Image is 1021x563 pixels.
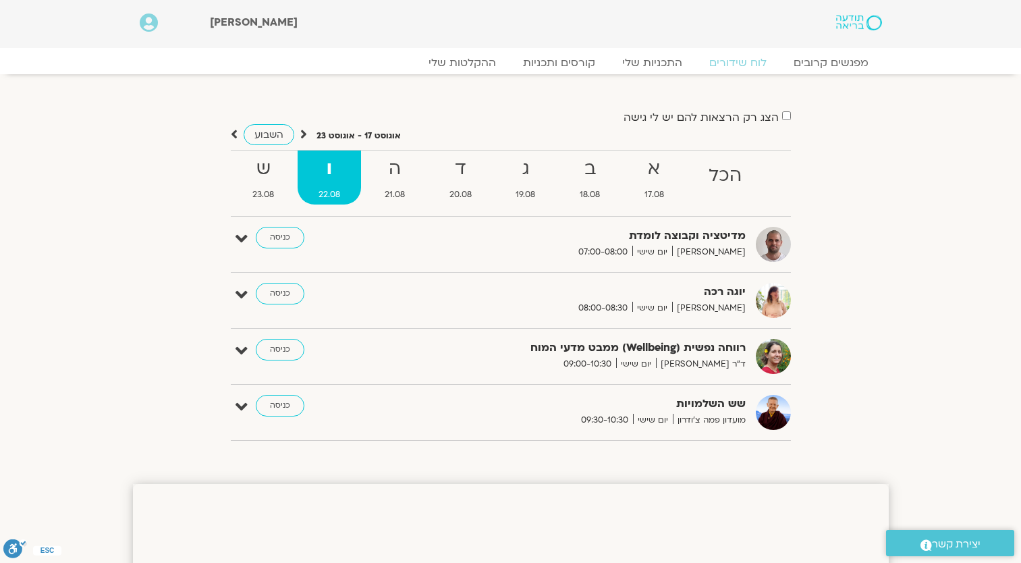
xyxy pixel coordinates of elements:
span: 17.08 [624,188,685,202]
strong: שש השלמויות [415,395,746,413]
a: כניסה [256,227,304,248]
a: ההקלטות שלי [415,56,509,70]
strong: הכל [688,161,763,191]
strong: רווחה נפשית (Wellbeing) ממבט מדעי המוח [415,339,746,357]
span: 20.08 [429,188,493,202]
a: ה21.08 [364,151,426,205]
a: ג19.08 [495,151,557,205]
p: אוגוסט 17 - אוגוסט 23 [316,129,401,143]
strong: ה [364,154,426,184]
a: קורסים ותכניות [509,56,609,70]
span: השבוע [254,128,283,141]
strong: ו [298,154,361,184]
a: כניסה [256,339,304,360]
strong: ב [559,154,621,184]
span: 07:00-08:00 [574,245,632,259]
span: 23.08 [232,188,296,202]
strong: מדיטציה וקבוצה לומדת [415,227,746,245]
a: כניסה [256,395,304,417]
a: התכניות שלי [609,56,696,70]
span: יום שישי [632,245,672,259]
a: א17.08 [624,151,685,205]
strong: א [624,154,685,184]
span: יצירת קשר [932,535,981,554]
strong: יוגה רכה [415,283,746,301]
span: יום שישי [632,301,672,315]
span: 21.08 [364,188,426,202]
span: [PERSON_NAME] [672,301,746,315]
span: 08:00-08:30 [574,301,632,315]
a: ש23.08 [232,151,296,205]
span: 22.08 [298,188,361,202]
span: ד"ר [PERSON_NAME] [656,357,746,371]
a: הכל [688,151,763,205]
strong: ג [495,154,557,184]
span: [PERSON_NAME] [672,245,746,259]
a: ו22.08 [298,151,361,205]
strong: ד [429,154,493,184]
nav: Menu [140,56,882,70]
span: 09:30-10:30 [576,413,633,427]
span: יום שישי [633,413,673,427]
a: ד20.08 [429,151,493,205]
span: מועדון פמה צ'ודרון [673,413,746,427]
span: 18.08 [559,188,621,202]
a: כניסה [256,283,304,304]
strong: ש [232,154,296,184]
span: [PERSON_NAME] [210,15,298,30]
label: הצג רק הרצאות להם יש לי גישה [624,111,779,124]
a: השבוע [244,124,294,145]
a: לוח שידורים [696,56,780,70]
a: ב18.08 [559,151,621,205]
a: יצירת קשר [886,530,1014,556]
span: יום שישי [616,357,656,371]
span: 09:00-10:30 [559,357,616,371]
a: מפגשים קרובים [780,56,882,70]
span: 19.08 [495,188,557,202]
